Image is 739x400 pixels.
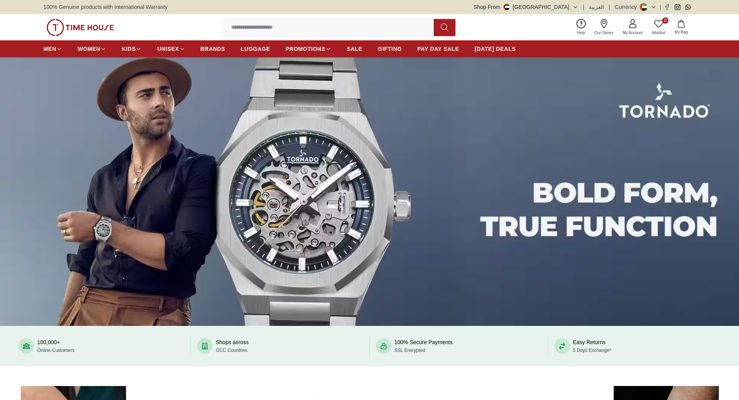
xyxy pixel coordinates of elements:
span: UNISEX [157,45,179,53]
a: PROMOTIONS [286,42,331,56]
div: Currency [615,3,640,11]
div: Easy Returns [573,338,611,354]
span: Our Stores [592,30,616,36]
div: 100,000+ [37,338,74,354]
span: MEN [43,45,56,53]
span: [DATE] DEALS [475,45,516,53]
img: ... [47,19,114,36]
a: WOMEN [78,42,106,56]
a: Help [573,17,590,37]
span: WOMEN [78,45,100,53]
span: My Account [620,30,646,36]
span: PAY DAY SALE [417,45,459,53]
div: 100% Secure Payments [395,338,453,354]
span: GIFTING [378,45,402,53]
span: | [583,3,585,11]
a: PAY DAY SALE [417,42,459,56]
a: SALE [347,42,362,56]
span: LUGGAGE [241,45,270,53]
span: 0 [662,17,668,24]
span: Wishlist [649,30,668,36]
a: Our Stores [590,17,618,37]
a: LUGGAGE [241,42,270,56]
button: Shop From[GEOGRAPHIC_DATA] [474,3,578,11]
span: | [659,3,661,11]
span: KIDS [122,45,136,53]
a: GIFTING [378,42,402,56]
a: UNISEX [157,42,185,56]
span: | [609,3,610,11]
span: SSL Encrypted [395,348,426,353]
button: My Bag [670,18,692,36]
div: Shops across [216,338,249,354]
a: [DATE] DEALS [475,42,516,56]
span: BRANDS [201,45,225,53]
span: Help [574,30,588,36]
span: My Bag [672,29,691,35]
span: GCC Countries [216,348,247,353]
a: MEN [43,42,62,56]
img: United Arab Emirates [504,4,510,10]
span: Online Customers [37,348,74,353]
span: 5 Days Exchange* [573,348,611,353]
span: PROMOTIONS [286,45,325,53]
span: 100% Genuine products with International Warranty [43,3,168,11]
a: 0Wishlist [647,17,670,37]
span: SALE [347,45,362,53]
a: BRANDS [201,42,225,56]
a: Whatsapp [685,4,691,10]
a: KIDS [122,42,142,56]
a: Instagram [675,4,680,10]
a: Facebook [664,4,670,10]
button: العربية [589,3,604,11]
